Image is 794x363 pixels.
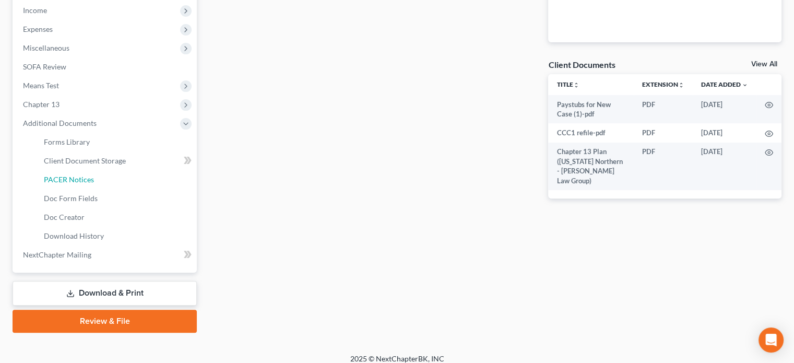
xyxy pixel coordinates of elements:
a: Download & Print [13,281,197,306]
td: Chapter 13 Plan ([US_STATE] Northern - [PERSON_NAME] Law Group) [548,143,634,191]
span: Expenses [23,25,53,33]
td: [DATE] [693,143,756,191]
span: Doc Form Fields [44,194,98,203]
i: expand_more [742,82,748,88]
a: Client Document Storage [35,151,197,170]
td: PDF [634,143,693,191]
span: Income [23,6,47,15]
td: [DATE] [693,95,756,124]
td: PDF [634,95,693,124]
span: NextChapter Mailing [23,250,91,259]
a: Download History [35,227,197,245]
i: unfold_more [573,82,579,88]
i: unfold_more [678,82,684,88]
span: Download History [44,231,104,240]
a: SOFA Review [15,57,197,76]
div: Client Documents [548,59,615,70]
span: Client Document Storage [44,156,126,165]
td: CCC1 refile-pdf [548,123,634,142]
a: NextChapter Mailing [15,245,197,264]
span: Chapter 13 [23,100,60,109]
a: Extensionunfold_more [642,80,684,88]
td: [DATE] [693,123,756,142]
a: Review & File [13,310,197,333]
span: Means Test [23,81,59,90]
span: Doc Creator [44,213,85,221]
td: PDF [634,123,693,142]
div: Open Intercom Messenger [759,327,784,353]
span: PACER Notices [44,175,94,184]
span: Miscellaneous [23,43,69,52]
a: View All [751,61,777,68]
span: SOFA Review [23,62,66,71]
a: Date Added expand_more [701,80,748,88]
span: Additional Documents [23,119,97,127]
a: Forms Library [35,133,197,151]
span: Forms Library [44,137,90,146]
a: Titleunfold_more [556,80,579,88]
a: PACER Notices [35,170,197,189]
a: Doc Form Fields [35,189,197,208]
td: Paystubs for New Case (1)-pdf [548,95,634,124]
a: Doc Creator [35,208,197,227]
